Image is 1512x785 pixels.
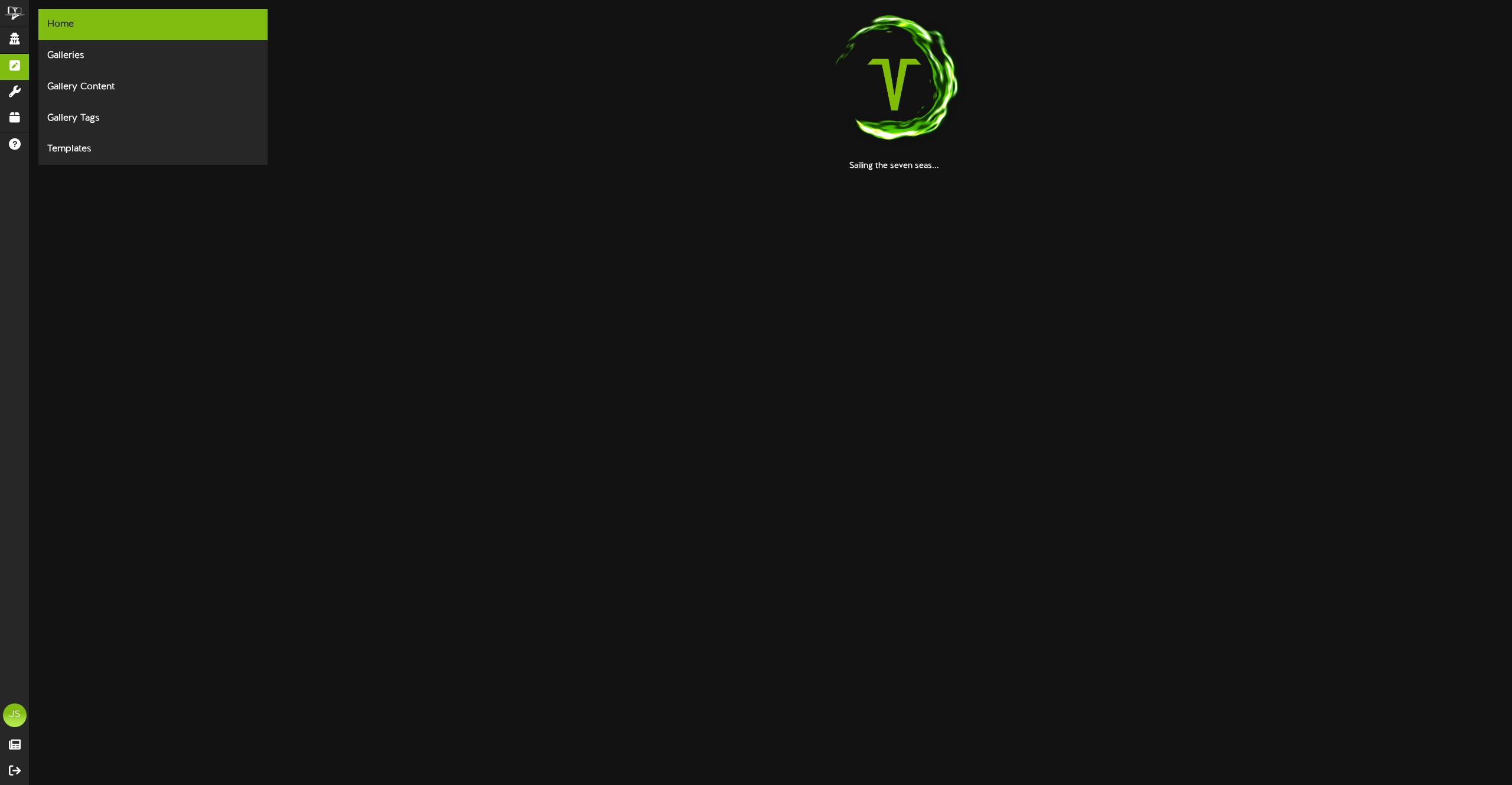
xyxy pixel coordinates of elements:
strong: Sailing the seven seas... [849,161,939,170]
div: Home [38,9,268,40]
div: Galleries [38,40,268,72]
img: loading-spinner-1.png [819,9,970,160]
div: JS [3,703,27,727]
div: Gallery Tags [38,103,268,134]
div: Gallery Content [38,72,268,103]
div: Templates [38,134,268,165]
